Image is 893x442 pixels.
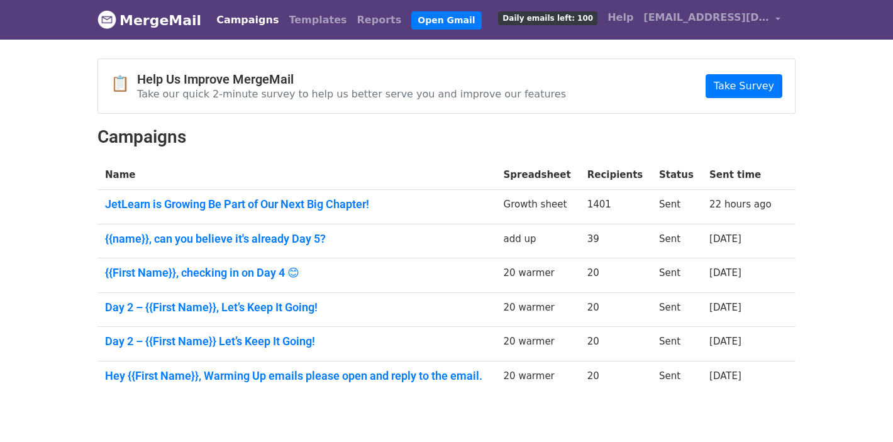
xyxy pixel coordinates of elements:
[493,5,602,30] a: Daily emails left: 100
[602,5,638,30] a: Help
[105,266,489,280] a: {{First Name}}, checking in on Day 4 😊
[137,87,566,101] p: Take our quick 2-minute survey to help us better serve you and improve our features
[709,302,741,313] a: [DATE]
[496,362,580,395] td: 20 warmer
[709,336,741,347] a: [DATE]
[652,224,702,258] td: Sent
[652,292,702,327] td: Sent
[706,74,782,98] a: Take Survey
[97,126,796,148] h2: Campaigns
[580,160,652,190] th: Recipients
[702,160,780,190] th: Sent time
[580,258,652,293] td: 20
[97,7,201,33] a: MergeMail
[496,224,580,258] td: add up
[496,190,580,224] td: Growth sheet
[652,160,702,190] th: Status
[211,8,284,33] a: Campaigns
[97,160,496,190] th: Name
[105,369,489,383] a: Hey {{First Name}}, Warming Up emails please open and reply to the email.
[496,258,580,293] td: 20 warmer
[709,267,741,279] a: [DATE]
[496,160,580,190] th: Spreadsheet
[97,10,116,29] img: MergeMail logo
[580,292,652,327] td: 20
[411,11,481,30] a: Open Gmail
[105,334,489,348] a: Day 2 – {{First Name}} Let’s Keep It Going!
[580,362,652,395] td: 20
[580,327,652,362] td: 20
[709,233,741,245] a: [DATE]
[709,199,772,210] a: 22 hours ago
[652,327,702,362] td: Sent
[643,10,769,25] span: [EMAIL_ADDRESS][DOMAIN_NAME]
[652,362,702,395] td: Sent
[638,5,785,35] a: [EMAIL_ADDRESS][DOMAIN_NAME]
[498,11,597,25] span: Daily emails left: 100
[105,197,489,211] a: JetLearn is Growing Be Part of Our Next Big Chapter!
[105,232,489,246] a: {{name}}, can you believe it's already Day 5?
[496,327,580,362] td: 20 warmer
[496,292,580,327] td: 20 warmer
[580,190,652,224] td: 1401
[580,224,652,258] td: 39
[352,8,407,33] a: Reports
[137,72,566,87] h4: Help Us Improve MergeMail
[105,301,489,314] a: Day 2 – {{First Name}}, Let’s Keep It Going!
[111,75,137,93] span: 📋
[284,8,352,33] a: Templates
[652,190,702,224] td: Sent
[652,258,702,293] td: Sent
[709,370,741,382] a: [DATE]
